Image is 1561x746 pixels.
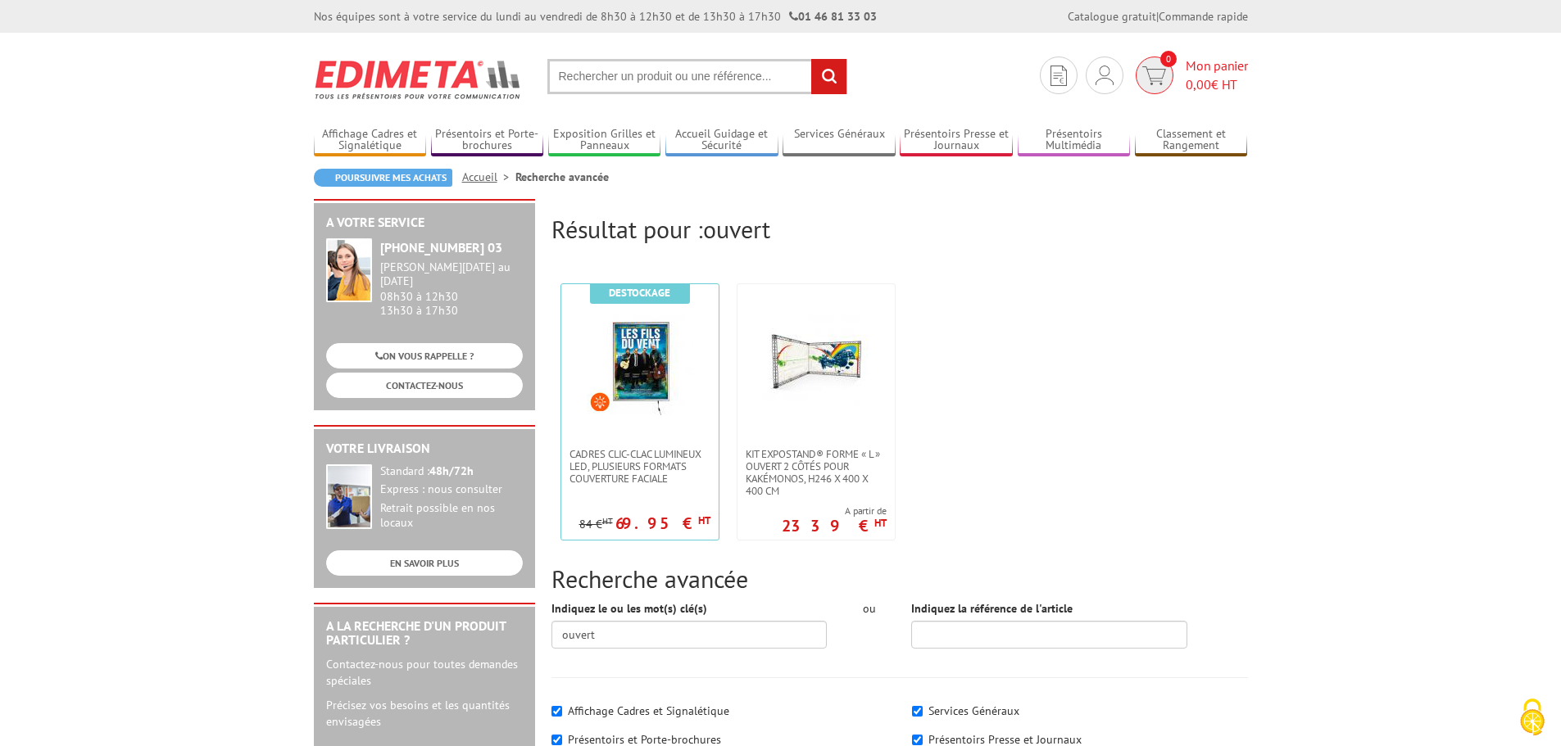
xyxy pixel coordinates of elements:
[326,215,523,230] h2: A votre service
[314,169,452,187] a: Poursuivre mes achats
[782,504,887,518] span: A partir de
[569,448,710,485] span: Cadres Clic-Clac lumineux LED, plusieurs formats couverture faciale
[548,127,661,154] a: Exposition Grilles et Panneaux
[380,239,502,255] strong: [PHONE_NUMBER] 03
[561,448,719,485] a: Cadres Clic-Clac lumineux LED, plusieurs formats couverture faciale
[1018,127,1131,154] a: Présentoirs Multimédia
[380,501,523,531] div: Retrait possible en nos locaux
[326,656,523,689] p: Contactez-nous pour toutes demandes spéciales
[1068,9,1156,24] a: Catalogue gratuit
[1132,57,1248,94] a: devis rapide 0 Mon panier 0,00€ HT
[431,127,544,154] a: Présentoirs et Porte-brochures
[1096,66,1114,85] img: devis rapide
[380,260,523,288] div: [PERSON_NAME][DATE] au [DATE]
[1159,9,1248,24] a: Commande rapide
[515,169,609,185] li: Recherche avancée
[326,697,523,730] p: Précisez vos besoins et les quantités envisagées
[326,373,523,398] a: CONTACTEZ-NOUS
[1512,697,1553,738] img: Cookies (fenêtre modale)
[326,464,372,529] img: widget-livraison.jpg
[911,600,1073,617] label: Indiquez la référence de l'article
[1068,8,1248,25] div: |
[665,127,778,154] a: Accueil Guidage et Sécurité
[326,619,523,648] h2: A la recherche d'un produit particulier ?
[547,59,847,94] input: Rechercher un produit ou une référence...
[551,600,707,617] label: Indiquez le ou les mot(s) clé(s)
[912,706,923,717] input: Services Généraux
[789,9,877,24] strong: 01 46 81 33 03
[551,735,562,745] input: Présentoirs et Porte-brochures
[579,518,613,531] p: 84 €
[462,170,515,184] a: Accueil
[551,215,1248,242] h2: Résultat pour :
[326,550,523,576] a: EN SAVOIR PLUS
[737,448,895,497] a: Kit ExpoStand® forme « L » ouvert 2 côtés pour kakémonos, H246 x 400 x 400 cm
[1050,66,1067,86] img: devis rapide
[551,706,562,717] input: Affichage Cadres et Signalétique
[429,463,474,478] strong: 48h/72h
[314,49,523,110] img: Edimeta
[326,238,372,302] img: widget-service.jpg
[928,703,1019,718] label: Services Généraux
[900,127,1013,154] a: Présentoirs Presse et Journaux
[551,565,1248,592] h2: Recherche avancée
[746,448,887,497] span: Kit ExpoStand® forme « L » ouvert 2 côtés pour kakémonos, H246 x 400 x 400 cm
[609,286,670,300] b: Destockage
[380,482,523,497] div: Express : nous consulter
[380,464,523,479] div: Standard :
[1186,57,1248,94] span: Mon panier
[1504,690,1561,746] button: Cookies (fenêtre modale)
[763,309,869,415] img: Kit ExpoStand® forme « L » ouvert 2 côtés pour kakémonos, H246 x 400 x 400 cm
[326,441,523,456] h2: Votre livraison
[698,513,710,527] sup: HT
[1135,127,1248,154] a: Classement et Rangement
[1160,51,1177,67] span: 0
[782,521,887,531] p: 2339 €
[602,515,613,527] sup: HT
[783,127,896,154] a: Services Généraux
[380,260,523,317] div: 08h30 à 12h30 13h30 à 17h30
[703,213,770,245] span: ouvert
[314,127,427,154] a: Affichage Cadres et Signalétique
[314,8,877,25] div: Nos équipes sont à votre service du lundi au vendredi de 8h30 à 12h30 et de 13h30 à 17h30
[912,735,923,745] input: Présentoirs Presse et Journaux
[587,309,693,415] img: Cadres Clic-Clac lumineux LED, plusieurs formats couverture faciale
[1186,75,1248,94] span: € HT
[874,516,887,530] sup: HT
[568,703,729,718] label: Affichage Cadres et Signalétique
[1186,76,1211,93] span: 0,00
[615,518,710,528] p: 69.95 €
[811,59,846,94] input: rechercher
[326,343,523,368] a: ON VOUS RAPPELLE ?
[851,600,887,617] div: ou
[1142,66,1166,85] img: devis rapide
